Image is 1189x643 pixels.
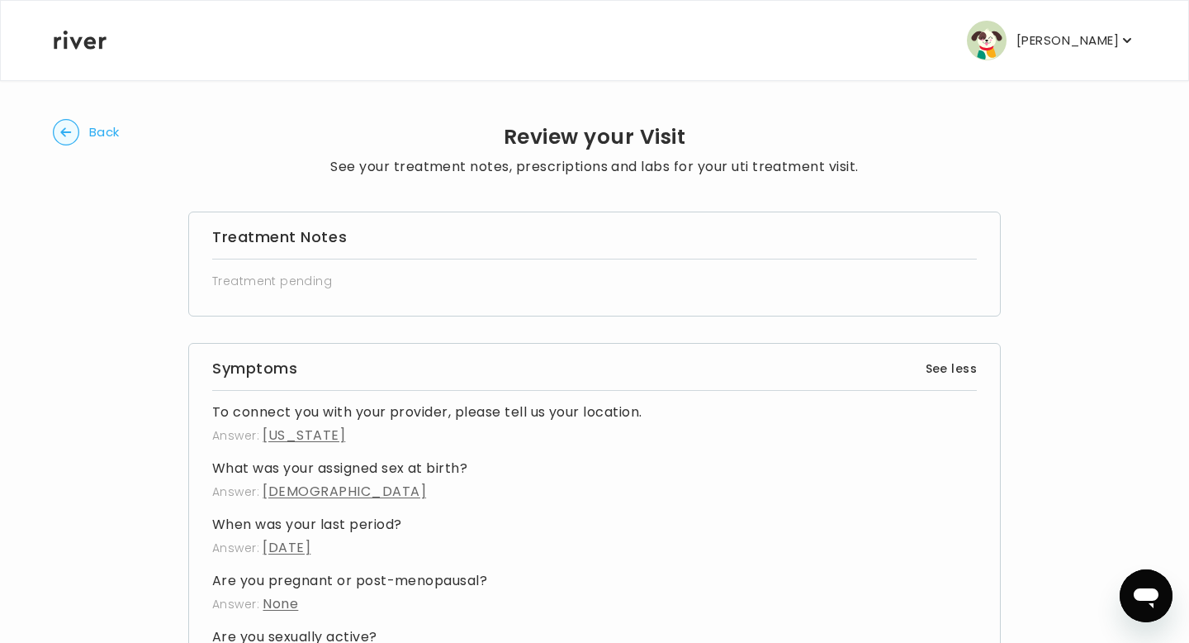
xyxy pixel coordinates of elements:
span: [DEMOGRAPHIC_DATA] [263,482,426,501]
img: user avatar [967,21,1007,60]
h4: To connect you with your provider, please tell us your location. [212,401,977,424]
span: Back [89,121,120,144]
span: Answer: [212,427,259,444]
span: Answer: [212,596,259,612]
button: See less [926,359,977,379]
h2: Review your Visit [330,126,858,149]
h4: What was your assigned sex at birth? [212,457,977,480]
span: [US_STATE] [263,426,345,445]
h4: When was your last period? [212,513,977,536]
button: user avatar[PERSON_NAME] [967,21,1135,60]
span: [DATE] [263,538,310,557]
p: See your treatment notes, prescriptions and labs for your uti treatment visit. [330,155,858,179]
h4: Are you pregnant or post-menopausal? [212,569,977,593]
h3: Symptoms [212,357,297,380]
span: None [263,594,298,613]
button: Back [53,119,120,145]
iframe: Button to launch messaging window [1120,569,1172,622]
span: Treatment pending [212,273,348,289]
h3: Treatment Notes [212,226,977,249]
span: Answer: [212,483,259,500]
p: [PERSON_NAME] [1016,29,1119,52]
span: Answer: [212,540,259,556]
